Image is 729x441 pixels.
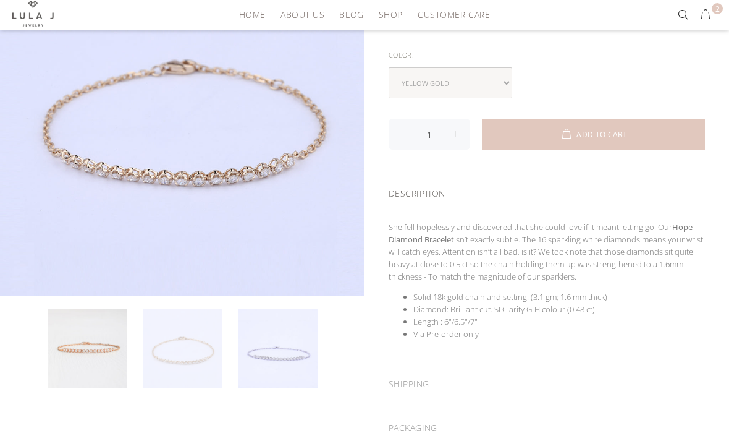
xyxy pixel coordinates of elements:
span: Shop [379,10,403,19]
a: Customer Care [410,5,490,24]
span: About Us [280,10,324,19]
span: Customer Care [418,10,490,19]
li: Diamond: Brilliant cut. SI Clarity G-H colour (0.48 ct) [413,303,705,315]
button: ADD TO CART [482,119,705,150]
p: She fell hopelessly and discovered that she could love if it meant letting go. Our isn’t exactly ... [389,221,705,283]
span: Blog [339,10,363,19]
a: HOME [232,5,273,24]
div: Color: [389,47,705,63]
button: 2 [694,5,717,25]
li: Via Pre-order only [413,328,705,340]
span: HOME [239,10,266,19]
div: SHIPPING [389,362,705,406]
a: About Us [273,5,332,24]
div: DESCRIPTION [389,172,705,211]
li: Solid 18k gold chain and setting. (3.1 gm; 1.6 mm thick) [413,291,705,303]
span: ADD TO CART [576,131,627,139]
a: Blog [332,5,371,24]
a: Shop [371,5,410,24]
li: Length : 6"/6.5"/7" [413,315,705,328]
